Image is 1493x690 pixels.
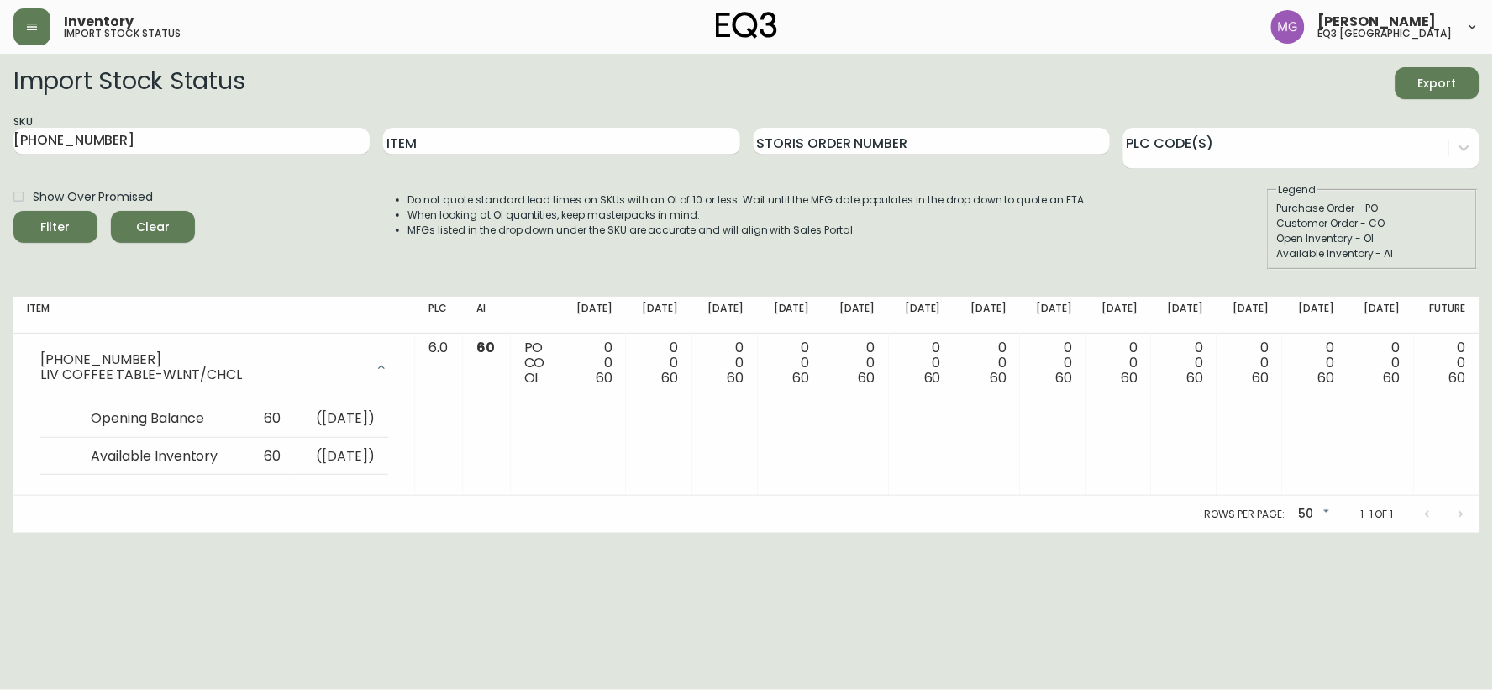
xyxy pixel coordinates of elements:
[1033,340,1072,386] div: 0 0
[40,367,365,382] div: LIV COFFEE TABLE-WLNT/CHCL
[124,217,181,238] span: Clear
[1291,501,1333,529] div: 50
[33,188,153,206] span: Show Over Promised
[1020,297,1086,334] th: [DATE]
[1277,201,1469,216] div: Purchase Order - PO
[77,438,245,475] td: Available Inventory
[889,297,954,334] th: [DATE]
[245,401,293,438] td: 60
[1230,340,1269,386] div: 0 0
[27,340,402,394] div: [PHONE_NUMBER]LIV COFFEE TABLE-WLNT/CHCL
[1360,507,1394,522] p: 1-1 of 1
[1318,15,1437,29] span: [PERSON_NAME]
[294,401,388,438] td: ( [DATE] )
[1277,182,1318,198] legend: Legend
[245,438,293,475] td: 60
[463,297,510,334] th: AI
[1277,246,1469,261] div: Available Inventory - AI
[408,223,1087,238] li: MFGs listed in the drop down under the SKU are accurate and will align with Sales Portal.
[1384,368,1401,387] span: 60
[40,352,365,367] div: [PHONE_NUMBER]
[408,208,1087,223] li: When looking at OI quantities, keep masterpacks in mind.
[1217,297,1282,334] th: [DATE]
[1271,10,1305,44] img: de8837be2a95cd31bb7c9ae23fe16153
[1427,340,1466,386] div: 0 0
[662,368,679,387] span: 60
[968,340,1007,386] div: 0 0
[716,12,778,39] img: logo
[294,438,388,475] td: ( [DATE] )
[859,368,875,387] span: 60
[1277,231,1469,246] div: Open Inventory - OI
[1396,67,1480,99] button: Export
[415,334,463,497] td: 6.0
[77,401,245,438] td: Opening Balance
[574,340,612,386] div: 0 0
[13,211,97,243] button: Filter
[408,192,1087,208] li: Do not quote standard lead times on SKUs with an OI of 10 or less. Wait until the MFG date popula...
[1296,340,1334,386] div: 0 0
[1449,368,1466,387] span: 60
[1409,73,1466,94] span: Export
[476,338,495,357] span: 60
[924,368,941,387] span: 60
[13,297,415,334] th: Item
[692,297,758,334] th: [DATE]
[1121,368,1138,387] span: 60
[728,368,744,387] span: 60
[64,15,134,29] span: Inventory
[524,340,547,386] div: PO CO
[524,368,539,387] span: OI
[706,340,744,386] div: 0 0
[626,297,691,334] th: [DATE]
[1186,368,1203,387] span: 60
[1253,368,1270,387] span: 60
[1164,340,1203,386] div: 0 0
[954,297,1020,334] th: [DATE]
[902,340,941,386] div: 0 0
[1318,29,1453,39] h5: eq3 [GEOGRAPHIC_DATA]
[13,67,244,99] h2: Import Stock Status
[596,368,612,387] span: 60
[990,368,1007,387] span: 60
[771,340,810,386] div: 0 0
[1151,297,1217,334] th: [DATE]
[1205,507,1285,522] p: Rows per page:
[1414,297,1480,334] th: Future
[1055,368,1072,387] span: 60
[1099,340,1138,386] div: 0 0
[1318,368,1335,387] span: 60
[64,29,181,39] h5: import stock status
[1086,297,1151,334] th: [DATE]
[1277,216,1469,231] div: Customer Order - CO
[793,368,810,387] span: 60
[837,340,875,386] div: 0 0
[560,297,626,334] th: [DATE]
[639,340,678,386] div: 0 0
[823,297,889,334] th: [DATE]
[1348,297,1414,334] th: [DATE]
[1362,340,1401,386] div: 0 0
[1282,297,1348,334] th: [DATE]
[415,297,463,334] th: PLC
[111,211,195,243] button: Clear
[758,297,823,334] th: [DATE]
